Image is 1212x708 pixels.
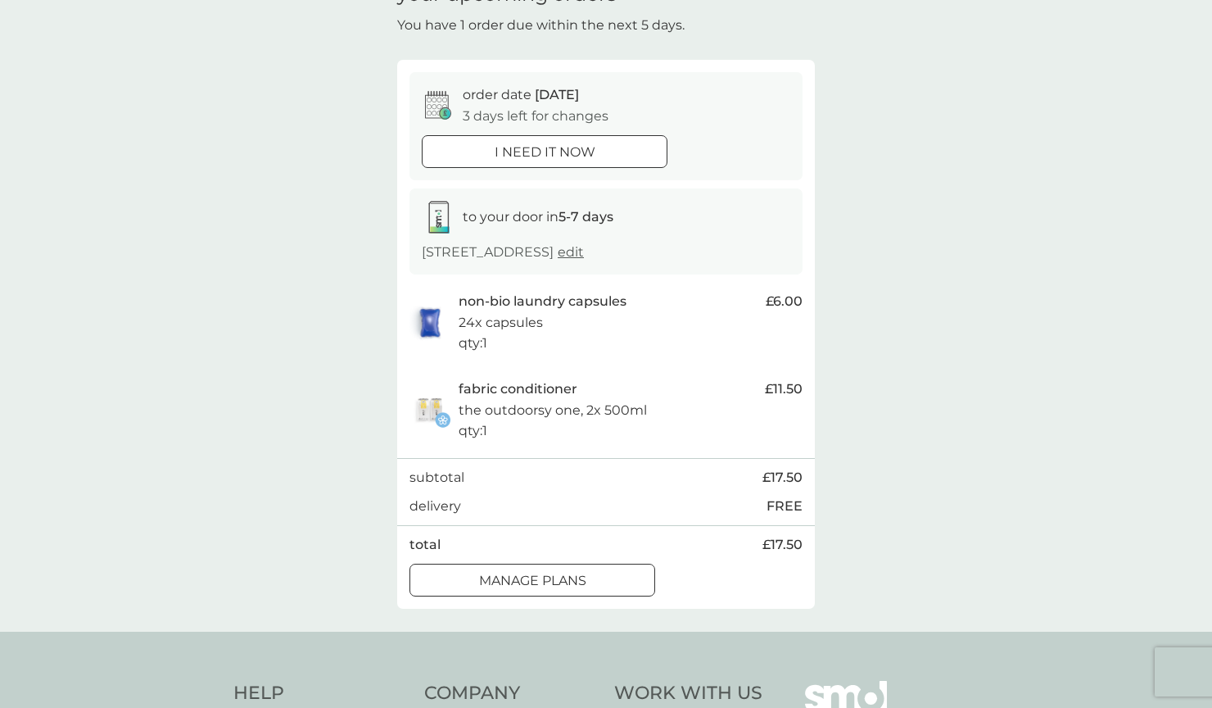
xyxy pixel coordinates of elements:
p: delivery [409,496,461,517]
p: manage plans [479,570,586,592]
p: 3 days left for changes [463,106,608,127]
p: non-bio laundry capsules [459,291,626,312]
h4: Work With Us [614,681,762,706]
span: £17.50 [762,534,803,556]
p: fabric conditioner [459,379,577,400]
p: FREE [767,496,803,517]
span: £11.50 [765,379,803,400]
span: to your door in [463,209,613,225]
p: subtotal [409,467,464,488]
p: [STREET_ADDRESS] [422,242,584,263]
span: £6.00 [766,291,803,312]
h4: Company [424,681,599,706]
button: manage plans [409,564,655,597]
p: order date [463,84,579,106]
strong: 5-7 days [559,209,613,225]
p: the outdoorsy one, 2x 500ml [459,400,647,421]
span: £17.50 [762,467,803,488]
p: i need it now [495,142,595,163]
p: You have 1 order due within the next 5 days. [397,15,685,36]
h4: Help [233,681,408,706]
a: edit [558,244,584,260]
p: qty : 1 [459,420,487,442]
p: 24x capsules [459,312,543,334]
span: [DATE] [535,87,579,102]
p: total [409,534,441,556]
p: qty : 1 [459,333,487,354]
button: i need it now [422,135,667,168]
